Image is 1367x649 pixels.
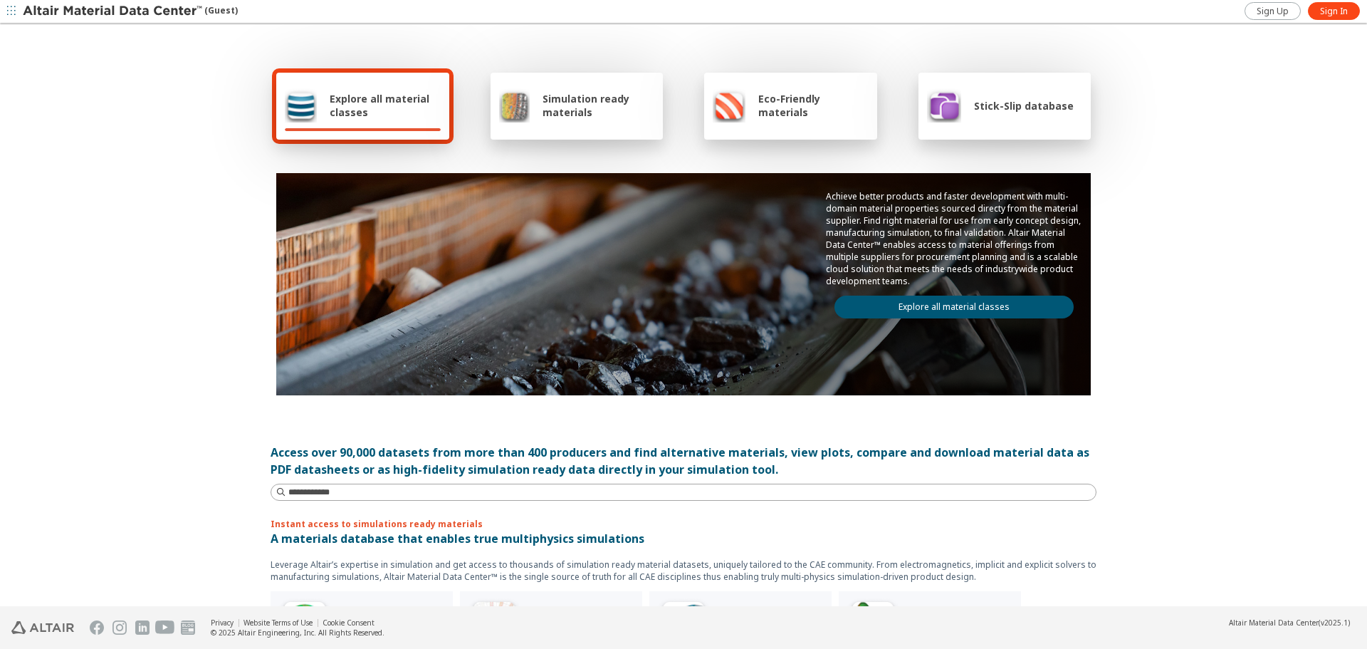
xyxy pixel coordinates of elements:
div: (v2025.1) [1229,618,1350,628]
img: Eco-Friendly materials [713,88,745,123]
a: Cookie Consent [323,618,375,628]
span: Stick-Slip database [974,99,1074,113]
a: Website Terms of Use [243,618,313,628]
a: Privacy [211,618,234,628]
p: Instant access to simulations ready materials [271,518,1096,530]
div: (Guest) [23,4,238,19]
p: Leverage Altair’s expertise in simulation and get access to thousands of simulation ready materia... [271,559,1096,583]
span: Altair Material Data Center [1229,618,1319,628]
span: Simulation ready materials [543,92,654,119]
span: Eco-Friendly materials [758,92,868,119]
a: Sign In [1308,2,1360,20]
div: Access over 90,000 datasets from more than 400 producers and find alternative materials, view plo... [271,444,1096,478]
a: Explore all material classes [834,296,1074,318]
div: © 2025 Altair Engineering, Inc. All Rights Reserved. [211,628,384,638]
img: Simulation ready materials [499,88,530,123]
img: Explore all material classes [285,88,317,123]
span: Explore all material classes [330,92,441,119]
img: Stick-Slip database [927,88,961,123]
span: Sign Up [1257,6,1289,17]
img: Altair Material Data Center [23,4,204,19]
span: Sign In [1320,6,1348,17]
a: Sign Up [1245,2,1301,20]
p: Achieve better products and faster development with multi-domain material properties sourced dire... [826,190,1082,287]
img: Altair Engineering [11,621,74,634]
p: A materials database that enables true multiphysics simulations [271,530,1096,547]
